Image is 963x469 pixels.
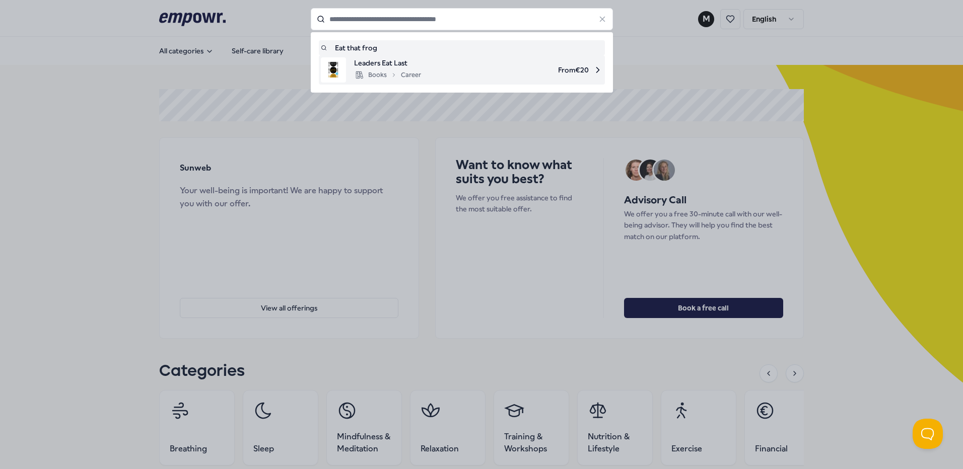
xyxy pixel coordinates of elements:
a: Eat that frog [321,42,603,53]
div: Books Career [354,69,421,81]
iframe: Help Scout Beacon - Open [913,419,943,449]
a: product imageLeaders Eat LastBooksCareerFrom€20 [321,57,603,83]
img: product image [321,57,346,83]
span: From € 20 [429,57,603,83]
span: Leaders Eat Last [354,57,421,68]
input: Search for products, categories or subcategories [311,8,613,30]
